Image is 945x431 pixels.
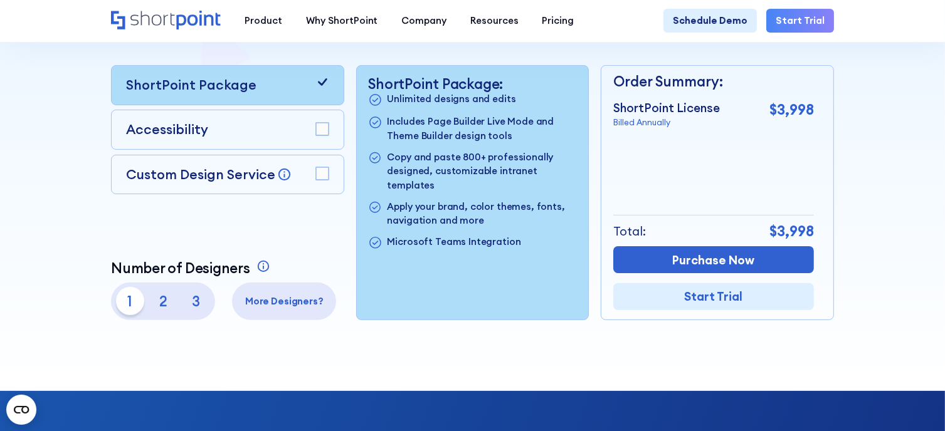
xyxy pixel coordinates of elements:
[613,283,814,310] a: Start Trial
[389,9,458,33] a: Company
[245,14,282,28] div: Product
[766,9,834,33] a: Start Trial
[769,221,814,242] p: $3,998
[149,287,177,315] p: 2
[111,11,221,31] a: Home
[126,120,208,140] p: Accessibility
[470,14,519,28] div: Resources
[111,259,250,276] p: Number of Designers
[613,71,814,92] p: Order Summary:
[126,166,275,183] p: Custom Design Service
[531,9,586,33] a: Pricing
[116,287,144,315] p: 1
[613,99,720,117] p: ShortPoint License
[368,75,576,92] p: ShortPoint Package:
[388,115,577,143] p: Includes Page Builder Live Mode and Theme Builder design tools
[6,395,36,425] button: Open CMP widget
[126,75,256,95] p: ShortPoint Package
[294,9,390,33] a: Why ShortPoint
[613,246,814,273] a: Purchase Now
[388,92,516,108] p: Unlimited designs and edits
[233,9,294,33] a: Product
[613,222,646,240] p: Total:
[388,235,521,251] p: Microsoft Teams Integration
[720,286,945,431] iframe: Chat Widget
[388,150,577,193] p: Copy and paste 800+ professionally designed, customizable intranet templates
[769,99,814,120] p: $3,998
[306,14,378,28] div: Why ShortPoint
[542,14,574,28] div: Pricing
[613,117,720,129] p: Billed Annually
[401,14,446,28] div: Company
[663,9,757,33] a: Schedule Demo
[182,287,210,315] p: 3
[458,9,531,33] a: Resources
[237,294,332,309] p: More Designers?
[388,200,577,228] p: Apply your brand, color themes, fonts, navigation and more
[111,259,273,276] a: Number of Designers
